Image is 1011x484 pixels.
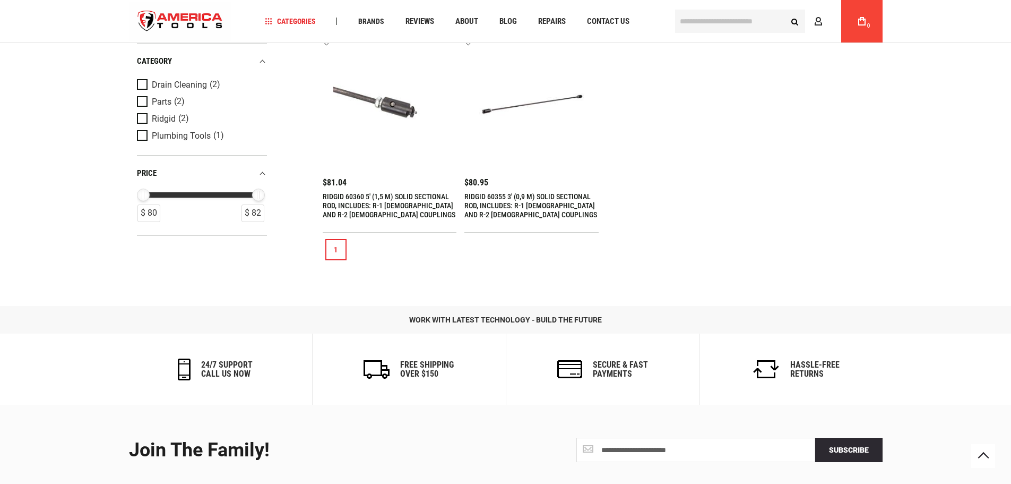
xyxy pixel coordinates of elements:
span: Drain Cleaning [152,80,207,89]
a: store logo [129,2,232,41]
div: Join the Family! [129,440,498,461]
a: Categories [260,14,321,29]
a: RIDGID 60360 5' (1,5 M) SOLID SECTIONAL ROD, INCLUDES: R-1 [DEMOGRAPHIC_DATA] AND R-2 [DEMOGRAPHI... [323,192,455,219]
span: About [455,18,478,26]
span: Parts [152,97,171,106]
span: (2) [210,80,220,89]
a: Reviews [401,14,439,29]
span: Categories [265,18,316,25]
h6: secure & fast payments [593,360,648,379]
a: Blog [495,14,522,29]
span: Blog [499,18,517,26]
span: Ridgid [152,114,176,123]
h6: 24/7 support call us now [201,360,253,379]
h6: Free Shipping Over $150 [400,360,454,379]
a: Ridgid (2) [137,113,264,124]
div: category [137,54,267,68]
span: $81.04 [323,179,347,187]
a: Brands [353,14,389,29]
div: $ 80 [137,204,160,222]
span: Repairs [538,18,566,26]
button: Search [785,11,805,31]
a: Drain Cleaning (2) [137,79,264,90]
a: 1 [325,239,347,260]
span: Contact Us [587,18,629,26]
span: $80.95 [464,179,488,187]
img: America Tools [129,2,232,41]
span: Plumbing Tools [152,131,211,140]
a: Contact Us [582,14,634,29]
a: Repairs [533,14,571,29]
a: About [451,14,483,29]
span: (1) [213,131,224,140]
div: $ 82 [241,204,264,222]
a: RIDGID 60355 3' (0,9 M) SOLID SECTIONAL ROD, INCLUDES: R-1 [DEMOGRAPHIC_DATA] AND R-2 [DEMOGRAPHI... [464,192,597,219]
div: price [137,166,267,180]
div: Product Filters [137,43,267,235]
a: Plumbing Tools (1) [137,130,264,141]
h6: Hassle-Free Returns [790,360,840,379]
img: RIDGID 60360 5' (1,5 M) SOLID SECTIONAL ROD, INCLUDES: R-1 MALE AND R-2 FEMALE COUPLINGS [333,48,446,161]
a: Parts (2) [137,96,264,107]
span: (2) [178,114,189,123]
span: (2) [174,97,185,106]
span: Brands [358,18,384,25]
button: Subscribe [815,438,883,462]
span: Reviews [405,18,434,26]
span: 0 [867,23,870,29]
img: RIDGID 60355 3' (0,9 M) SOLID SECTIONAL ROD, INCLUDES: R-1 MALE AND R-2 FEMALE COUPLINGS [475,48,588,161]
span: Subscribe [829,446,869,454]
